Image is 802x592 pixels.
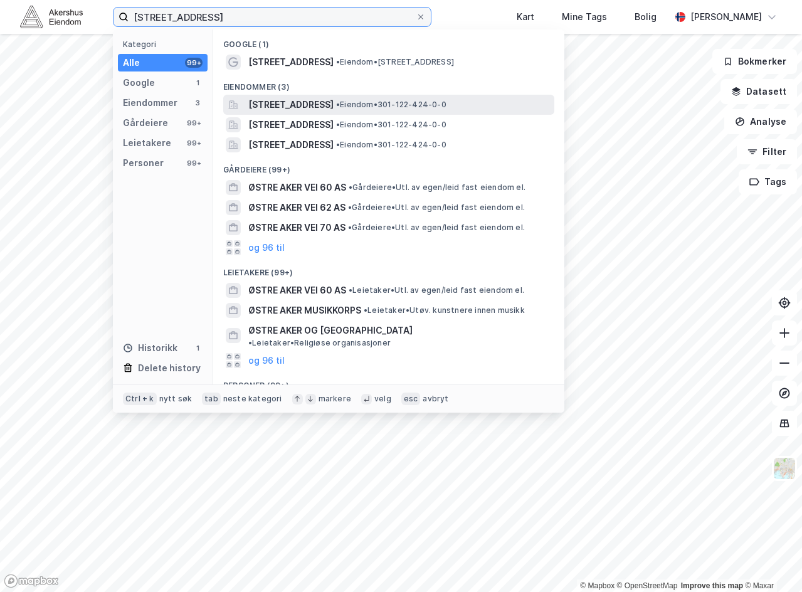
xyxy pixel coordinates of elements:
span: Eiendom • 301-122-424-0-0 [336,140,446,150]
div: Personer (99+) [213,371,564,393]
div: Google [123,75,155,90]
iframe: Chat Widget [739,532,802,592]
div: Kart [517,9,534,24]
div: nytt søk [159,394,193,404]
img: akershus-eiendom-logo.9091f326c980b4bce74ccdd9f866810c.svg [20,6,83,28]
div: Gårdeiere [123,115,168,130]
span: ØSTRE AKER VEI 60 AS [248,180,346,195]
span: ØSTRE AKER VEI 60 AS [248,283,346,298]
a: Improve this map [681,581,743,590]
div: 99+ [185,138,203,148]
div: Eiendommer (3) [213,72,564,95]
div: Leietakere [123,135,171,151]
span: ØSTRE AKER OG [GEOGRAPHIC_DATA] [248,323,413,338]
span: Eiendom • [STREET_ADDRESS] [336,57,454,67]
div: Bolig [635,9,657,24]
a: OpenStreetMap [617,581,678,590]
span: Gårdeiere • Utl. av egen/leid fast eiendom el. [348,223,525,233]
a: Mapbox [580,581,615,590]
button: Bokmerker [712,49,797,74]
div: Kontrollprogram for chat [739,532,802,592]
div: 99+ [185,58,203,68]
button: og 96 til [248,240,285,255]
span: Gårdeiere • Utl. av egen/leid fast eiendom el. [349,182,525,193]
span: Leietaker • Utøv. kunstnere innen musikk [364,305,525,315]
div: esc [401,393,421,405]
span: Eiendom • 301-122-424-0-0 [336,100,446,110]
span: [STREET_ADDRESS] [248,97,334,112]
div: neste kategori [223,394,282,404]
input: Søk på adresse, matrikkel, gårdeiere, leietakere eller personer [129,8,416,26]
div: velg [374,394,391,404]
div: 99+ [185,158,203,168]
button: Datasett [720,79,797,104]
span: • [364,305,367,315]
span: Leietaker • Religiøse organisasjoner [248,338,391,348]
button: Analyse [724,109,797,134]
a: Mapbox homepage [4,574,59,588]
div: Ctrl + k [123,393,157,405]
span: • [336,120,340,129]
div: 3 [193,98,203,108]
span: • [349,285,352,295]
span: • [336,140,340,149]
span: • [348,223,352,232]
button: Tags [739,169,797,194]
div: 1 [193,78,203,88]
span: ØSTRE AKER MUSIKKORPS [248,303,361,318]
span: • [348,203,352,212]
div: Google (1) [213,29,564,52]
span: • [336,57,340,66]
div: 99+ [185,118,203,128]
div: 1 [193,343,203,353]
div: Gårdeiere (99+) [213,155,564,177]
div: Mine Tags [562,9,607,24]
div: avbryt [423,394,448,404]
button: Filter [737,139,797,164]
div: Personer [123,156,164,171]
div: Delete history [138,361,201,376]
div: markere [319,394,351,404]
span: • [248,338,252,347]
div: Eiendommer [123,95,177,110]
span: [STREET_ADDRESS] [248,117,334,132]
div: tab [202,393,221,405]
button: og 96 til [248,353,285,368]
span: • [336,100,340,109]
span: ØSTRE AKER VEI 62 AS [248,200,346,215]
div: Historikk [123,341,177,356]
span: [STREET_ADDRESS] [248,137,334,152]
div: Leietakere (99+) [213,258,564,280]
div: Alle [123,55,140,70]
div: [PERSON_NAME] [690,9,762,24]
div: Kategori [123,40,208,49]
span: Gårdeiere • Utl. av egen/leid fast eiendom el. [348,203,525,213]
span: [STREET_ADDRESS] [248,55,334,70]
span: • [349,182,352,192]
span: ØSTRE AKER VEI 70 AS [248,220,346,235]
span: Eiendom • 301-122-424-0-0 [336,120,446,130]
img: Z [773,457,796,480]
span: Leietaker • Utl. av egen/leid fast eiendom el. [349,285,524,295]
